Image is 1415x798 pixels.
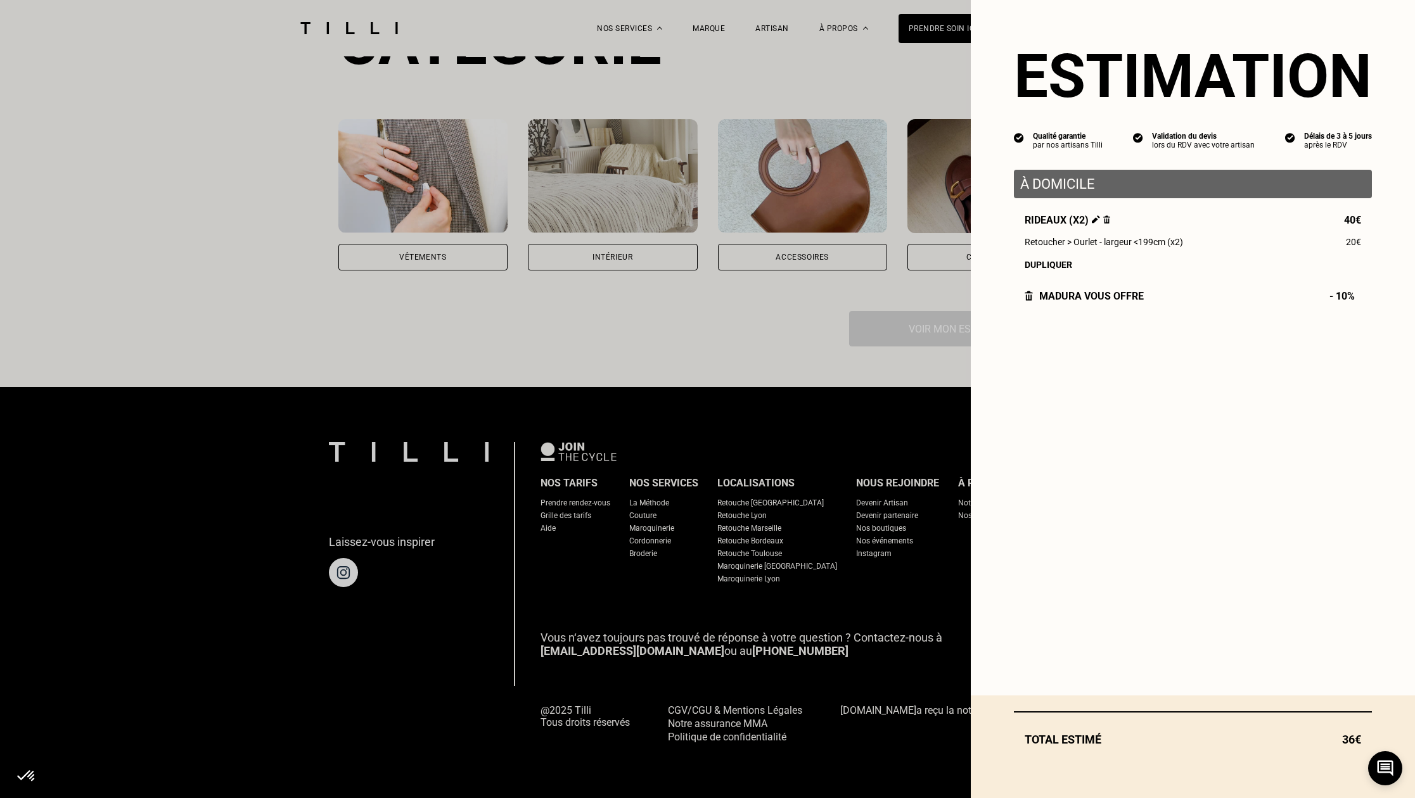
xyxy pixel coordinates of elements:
[1025,237,1183,247] span: Retoucher > Ourlet - largeur <199cm (x2)
[1285,132,1295,143] img: icon list info
[1344,214,1361,226] span: 40€
[1033,141,1103,149] div: par nos artisans Tilli
[1304,141,1372,149] div: après le RDV
[1304,132,1372,141] div: Délais de 3 à 5 jours
[1103,215,1110,224] img: Supprimer
[1014,132,1024,143] img: icon list info
[1329,290,1361,302] span: - 10%
[1152,132,1255,141] div: Validation du devis
[1020,176,1366,192] p: À domicile
[1025,260,1361,270] div: Dupliquer
[1014,733,1372,746] div: Total estimé
[1346,237,1361,247] span: 20€
[1014,41,1372,111] section: Estimation
[1342,733,1361,746] span: 36€
[1025,214,1110,226] span: Rideaux (x2)
[1152,141,1255,149] div: lors du RDV avec votre artisan
[1033,132,1103,141] div: Qualité garantie
[1025,290,1144,302] div: Madura vous offre
[1092,215,1100,224] img: Éditer
[1133,132,1143,143] img: icon list info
